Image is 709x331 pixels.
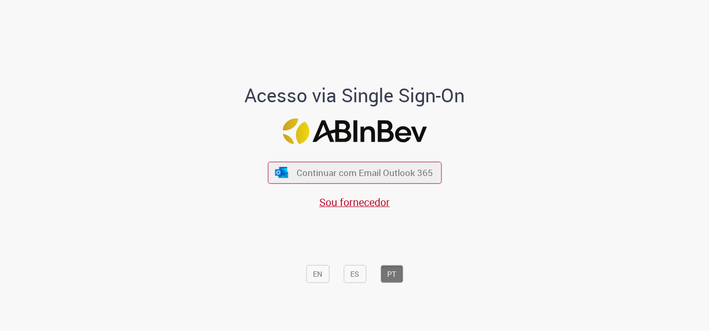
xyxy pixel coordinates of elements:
button: PT [380,265,403,283]
button: EN [306,265,329,283]
button: ícone Azure/Microsoft 360 Continuar com Email Outlook 365 [268,162,441,183]
span: Continuar com Email Outlook 365 [297,167,433,179]
button: ES [343,265,366,283]
img: ícone Azure/Microsoft 360 [274,167,289,178]
h1: Acesso via Single Sign-On [209,85,501,106]
a: Sou fornecedor [319,194,390,209]
img: Logo ABInBev [282,119,427,144]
